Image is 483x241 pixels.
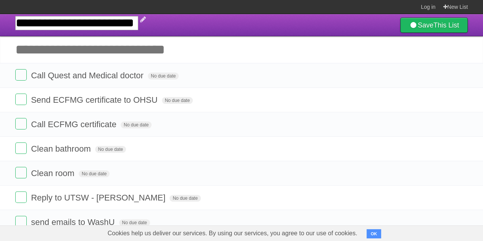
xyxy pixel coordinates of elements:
[367,229,381,238] button: OK
[31,168,76,178] span: Clean room
[162,97,193,104] span: No due date
[119,219,150,226] span: No due date
[170,195,200,202] span: No due date
[400,18,468,33] a: SaveThis List
[31,71,145,80] span: Call Quest and Medical doctor
[31,144,93,154] span: Clean bathroom
[15,69,27,81] label: Done
[100,226,365,241] span: Cookies help us deliver our services. By using our services, you agree to our use of cookies.
[15,216,27,227] label: Done
[31,120,118,129] span: Call ECFMG certificate
[31,217,116,227] span: send emails to WashU
[121,121,152,128] span: No due date
[79,170,110,177] span: No due date
[15,94,27,105] label: Done
[148,73,179,79] span: No due date
[15,191,27,203] label: Done
[15,118,27,129] label: Done
[15,142,27,154] label: Done
[433,21,459,29] b: This List
[31,193,167,202] span: Reply to UTSW - [PERSON_NAME]
[31,95,159,105] span: Send ECFMG certificate to OHSU
[15,167,27,178] label: Done
[95,146,126,153] span: No due date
